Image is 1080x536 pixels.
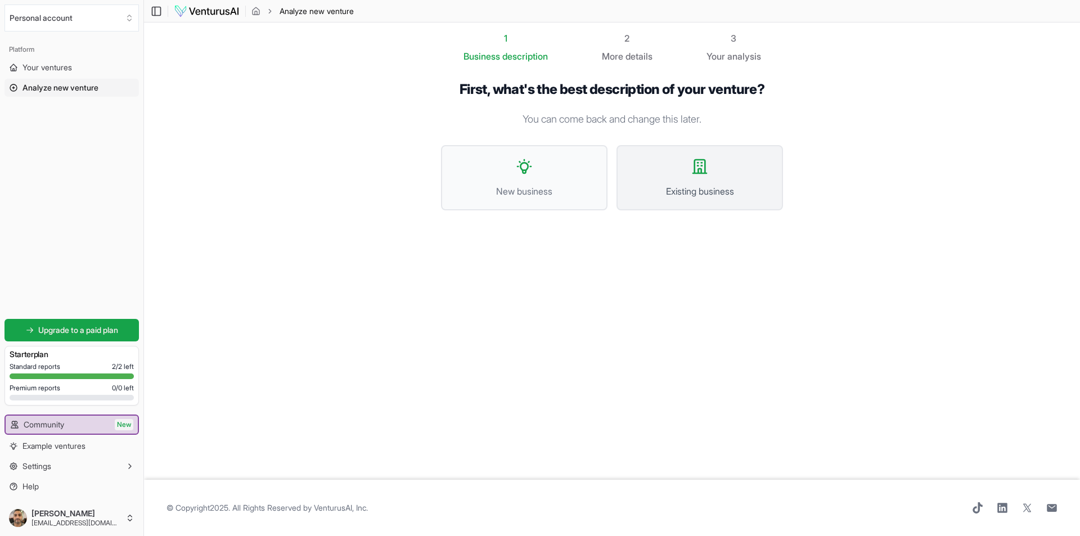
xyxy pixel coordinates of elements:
[22,481,39,492] span: Help
[706,49,725,63] span: Your
[9,509,27,527] img: ACg8ocICyIBYsCGD29EhFYJ0lauhm_Vqm_lfQ3hi7TpPornT_Rb-Zn0=s96-c
[166,502,368,514] span: © Copyright 2025 . All Rights Reserved by .
[10,362,60,371] span: Standard reports
[629,184,771,198] span: Existing business
[616,145,783,210] button: Existing business
[453,184,595,198] span: New business
[10,384,60,393] span: Premium reports
[4,319,139,341] a: Upgrade to a paid plan
[115,419,133,430] span: New
[602,49,623,63] span: More
[38,325,118,336] span: Upgrade to a paid plan
[251,6,354,17] nav: breadcrumb
[706,31,761,45] div: 3
[441,81,783,98] h1: First, what's the best description of your venture?
[463,49,500,63] span: Business
[174,4,240,18] img: logo
[441,111,783,127] p: You can come back and change this later.
[4,505,139,532] button: [PERSON_NAME][EMAIL_ADDRESS][DOMAIN_NAME]
[727,51,761,62] span: analysis
[4,478,139,496] a: Help
[280,6,354,17] span: Analyze new venture
[24,419,64,430] span: Community
[10,349,134,360] h3: Starter plan
[602,31,652,45] div: 2
[22,461,51,472] span: Settings
[4,457,139,475] button: Settings
[4,79,139,97] a: Analyze new venture
[4,437,139,455] a: Example ventures
[314,503,366,512] a: VenturusAI, Inc
[4,4,139,31] button: Select an organization
[22,82,98,93] span: Analyze new venture
[4,40,139,58] div: Platform
[502,51,548,62] span: description
[112,362,134,371] span: 2 / 2 left
[112,384,134,393] span: 0 / 0 left
[4,58,139,76] a: Your ventures
[463,31,548,45] div: 1
[22,440,85,452] span: Example ventures
[625,51,652,62] span: details
[22,62,72,73] span: Your ventures
[31,519,121,528] span: [EMAIL_ADDRESS][DOMAIN_NAME]
[31,508,121,519] span: [PERSON_NAME]
[441,145,607,210] button: New business
[6,416,138,434] a: CommunityNew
